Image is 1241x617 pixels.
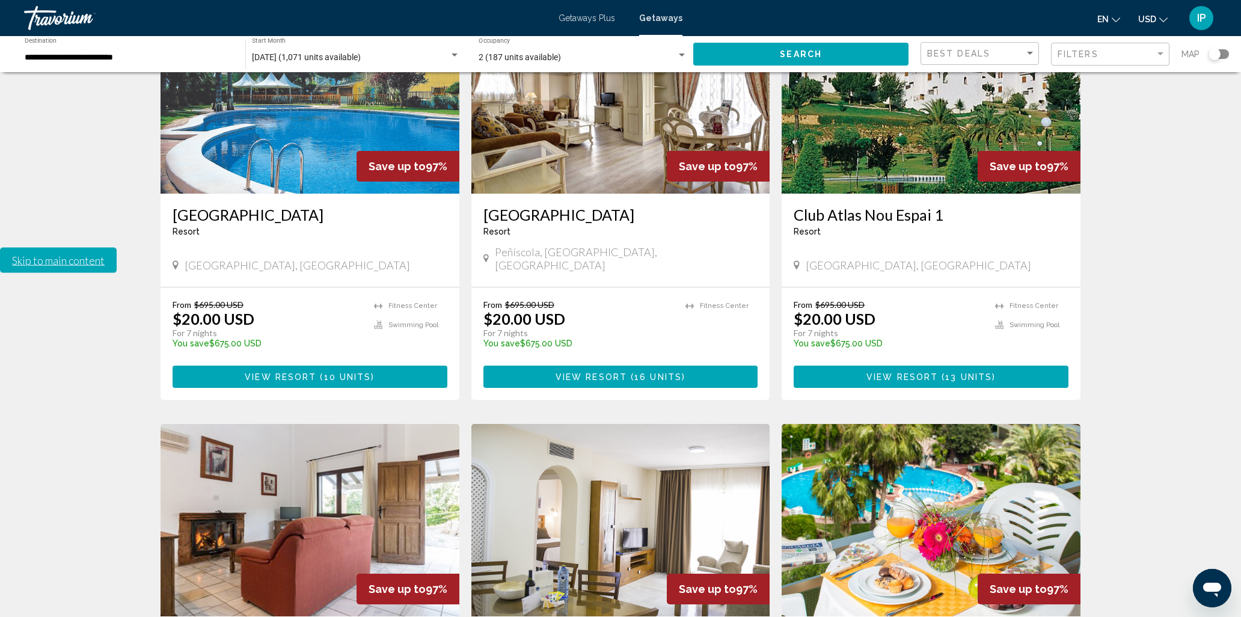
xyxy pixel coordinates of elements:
[483,310,565,328] p: $20.00 USD
[700,302,749,310] span: Fitness Center
[1010,321,1059,329] span: Swimming Pool
[1138,14,1156,24] span: USD
[388,321,438,329] span: Swimming Pool
[245,372,316,382] span: View Resort
[990,160,1047,173] span: Save up to
[173,339,362,348] p: $675.00 USD
[1181,46,1200,63] span: Map
[252,52,361,62] span: [DATE] (1,071 units available)
[185,259,410,272] span: [GEOGRAPHIC_DATA], [GEOGRAPHIC_DATA]
[471,1,770,194] img: 5326I01X.jpg
[173,299,191,310] span: From
[24,6,547,30] a: Travorium
[559,13,615,23] a: Getaways Plus
[1193,569,1231,607] iframe: Кнопка запуска окна обмена сообщениями
[316,372,375,382] span: ( )
[194,299,244,310] span: $695.00 USD
[667,151,770,182] div: 97%
[794,299,812,310] span: From
[627,372,685,382] span: ( )
[483,206,758,224] a: [GEOGRAPHIC_DATA]
[794,206,1068,224] a: Club Atlas Nou Espai 1
[1197,12,1206,24] span: IP
[369,160,426,173] span: Save up to
[978,151,1080,182] div: 97%
[173,366,447,388] button: View Resort(10 units)
[780,50,822,60] span: Search
[173,339,209,348] span: You save
[1010,302,1058,310] span: Fitness Center
[927,49,990,58] span: Best Deals
[173,328,362,339] p: For 7 nights
[357,151,459,182] div: 97%
[1058,49,1099,59] span: Filters
[161,1,459,194] img: 3053E01X.jpg
[927,49,1035,59] mat-select: Sort by
[471,424,770,616] img: 2930I01X.jpg
[483,339,674,348] p: $675.00 USD
[483,339,520,348] span: You save
[1051,42,1169,67] button: Filter
[173,206,447,224] a: [GEOGRAPHIC_DATA]
[782,1,1080,194] img: 2441E01L.jpg
[693,43,909,65] button: Search
[388,302,437,310] span: Fitness Center
[667,574,770,604] div: 97%
[324,372,372,382] span: 10 units
[990,583,1047,595] span: Save up to
[815,299,865,310] span: $695.00 USD
[938,372,996,382] span: ( )
[794,310,875,328] p: $20.00 USD
[483,227,510,236] span: Resort
[369,583,426,595] span: Save up to
[357,574,459,604] div: 97%
[866,372,938,382] span: View Resort
[1186,5,1217,31] button: User Menu
[556,372,627,382] span: View Resort
[782,424,1080,616] img: 3051O01X.jpg
[978,574,1080,604] div: 97%
[634,372,682,382] span: 16 units
[794,227,821,236] span: Resort
[495,245,758,272] span: Peñíscola, [GEOGRAPHIC_DATA], [GEOGRAPHIC_DATA]
[483,366,758,388] button: View Resort(16 units)
[161,424,459,616] img: D792I01X.jpg
[173,310,254,328] p: $20.00 USD
[679,583,736,595] span: Save up to
[1138,10,1168,28] button: Change currency
[505,299,554,310] span: $695.00 USD
[794,339,983,348] p: $675.00 USD
[483,299,502,310] span: From
[479,52,561,62] span: 2 (187 units available)
[679,160,736,173] span: Save up to
[483,328,674,339] p: For 7 nights
[173,227,200,236] span: Resort
[1097,10,1120,28] button: Change language
[794,328,983,339] p: For 7 nights
[806,259,1031,272] span: [GEOGRAPHIC_DATA], [GEOGRAPHIC_DATA]
[945,372,992,382] span: 13 units
[794,366,1068,388] button: View Resort(13 units)
[639,13,682,23] a: Getaways
[794,339,830,348] span: You save
[1097,14,1109,24] span: en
